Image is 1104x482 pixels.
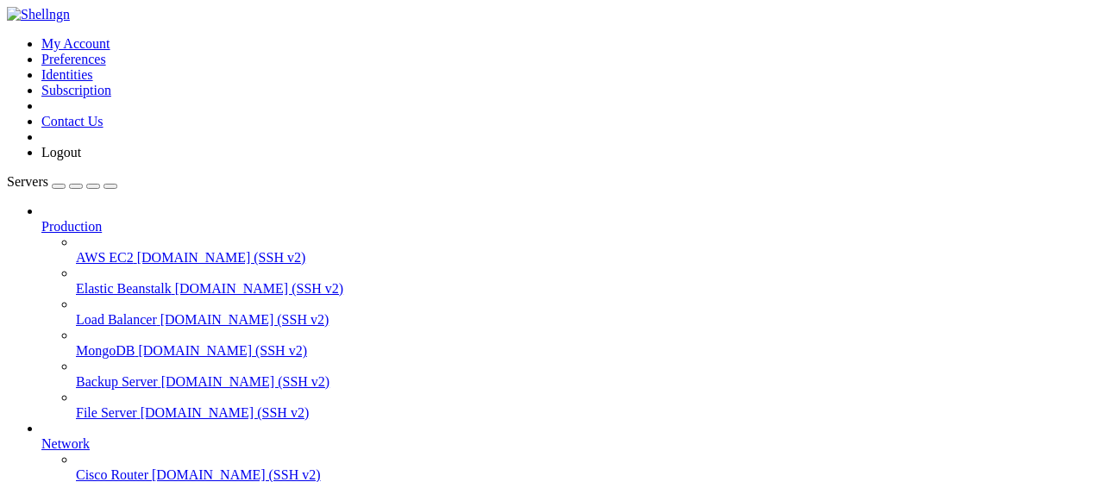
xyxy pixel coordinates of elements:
[76,328,1097,359] li: MongoDB [DOMAIN_NAME] (SSH v2)
[41,83,111,97] a: Subscription
[76,343,135,358] span: MongoDB
[41,436,90,451] span: Network
[76,281,1097,297] a: Elastic Beanstalk [DOMAIN_NAME] (SSH v2)
[76,235,1097,266] li: AWS EC2 [DOMAIN_NAME] (SSH v2)
[41,436,1097,452] a: Network
[152,467,321,482] span: [DOMAIN_NAME] (SSH v2)
[76,250,134,265] span: AWS EC2
[76,281,172,296] span: Elastic Beanstalk
[76,405,137,420] span: File Server
[76,405,1097,421] a: File Server [DOMAIN_NAME] (SSH v2)
[76,374,158,389] span: Backup Server
[7,7,70,22] img: Shellngn
[41,52,106,66] a: Preferences
[76,359,1097,390] li: Backup Server [DOMAIN_NAME] (SSH v2)
[160,312,329,327] span: [DOMAIN_NAME] (SSH v2)
[141,405,310,420] span: [DOMAIN_NAME] (SSH v2)
[7,174,48,189] span: Servers
[41,36,110,51] a: My Account
[41,203,1097,421] li: Production
[161,374,330,389] span: [DOMAIN_NAME] (SSH v2)
[76,297,1097,328] li: Load Balancer [DOMAIN_NAME] (SSH v2)
[76,467,148,482] span: Cisco Router
[76,266,1097,297] li: Elastic Beanstalk [DOMAIN_NAME] (SSH v2)
[41,145,81,160] a: Logout
[138,343,307,358] span: [DOMAIN_NAME] (SSH v2)
[76,390,1097,421] li: File Server [DOMAIN_NAME] (SSH v2)
[41,219,102,234] span: Production
[76,343,1097,359] a: MongoDB [DOMAIN_NAME] (SSH v2)
[175,281,344,296] span: [DOMAIN_NAME] (SSH v2)
[41,219,1097,235] a: Production
[137,250,306,265] span: [DOMAIN_NAME] (SSH v2)
[76,250,1097,266] a: AWS EC2 [DOMAIN_NAME] (SSH v2)
[76,312,1097,328] a: Load Balancer [DOMAIN_NAME] (SSH v2)
[41,67,93,82] a: Identities
[76,374,1097,390] a: Backup Server [DOMAIN_NAME] (SSH v2)
[41,114,103,128] a: Contact Us
[7,174,117,189] a: Servers
[76,312,157,327] span: Load Balancer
